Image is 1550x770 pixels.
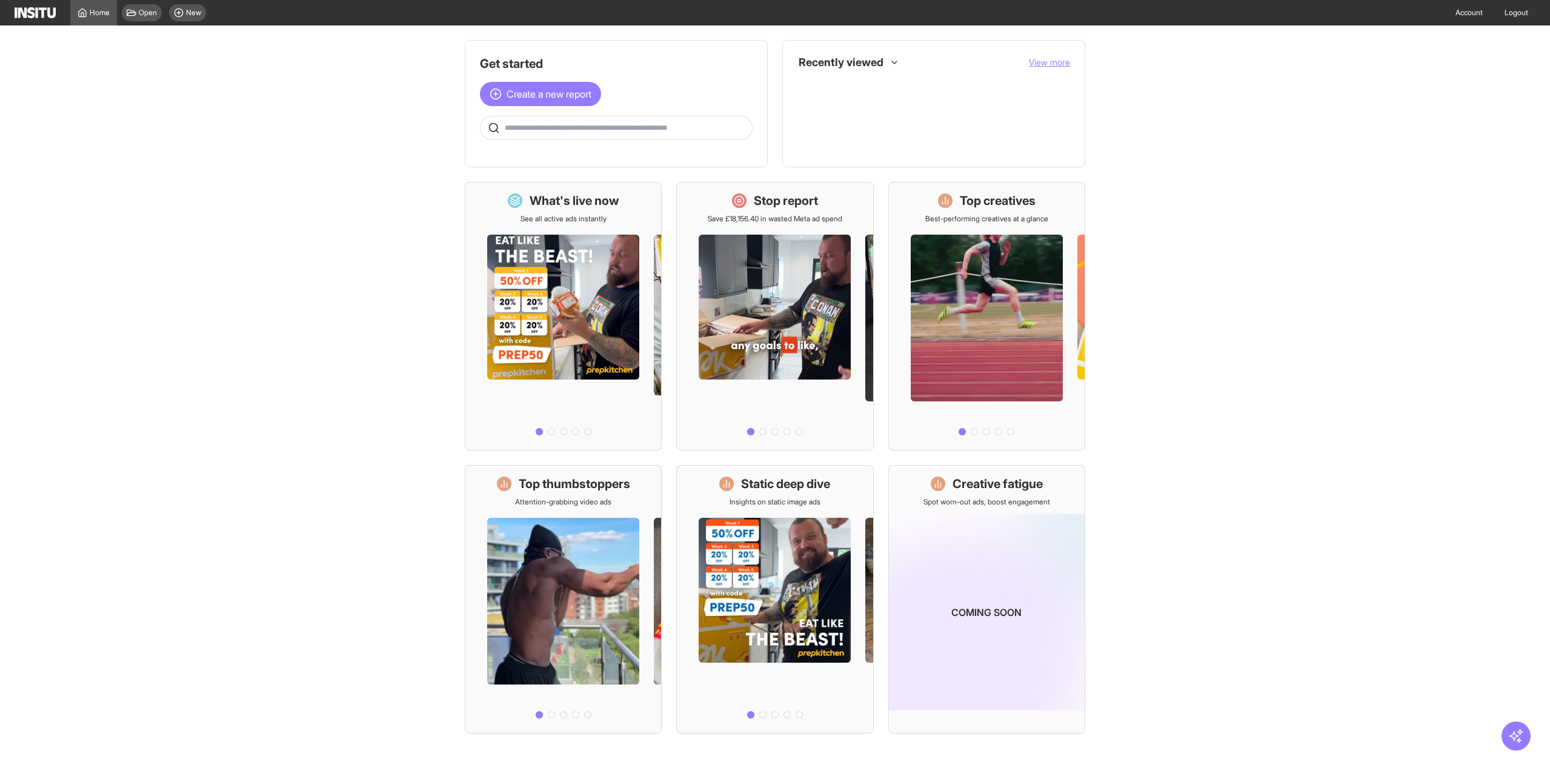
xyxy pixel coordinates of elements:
[960,192,1036,209] h1: Top creatives
[519,475,630,492] h1: Top thumbstoppers
[708,214,842,224] p: Save £18,156.40 in wasted Meta ad spend
[754,192,818,209] h1: Stop report
[521,214,607,224] p: See all active ads instantly
[15,7,56,18] img: Logo
[730,497,820,507] p: Insights on static image ads
[515,497,611,507] p: Attention-grabbing video ads
[90,8,110,18] span: Home
[676,182,873,450] a: Stop reportSave £18,156.40 in wasted Meta ad spend
[465,182,662,450] a: What's live nowSee all active ads instantly
[480,82,601,106] button: Create a new report
[888,182,1085,450] a: Top creativesBest-performing creatives at a glance
[465,465,662,734] a: Top thumbstoppersAttention-grabbing video ads
[741,475,830,492] h1: Static deep dive
[186,8,201,18] span: New
[925,214,1048,224] p: Best-performing creatives at a glance
[530,192,619,209] h1: What's live now
[1029,56,1070,69] button: View more
[480,55,753,72] h1: Get started
[507,87,591,101] span: Create a new report
[676,465,873,734] a: Static deep diveInsights on static image ads
[139,8,157,18] span: Open
[1029,57,1070,67] span: View more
